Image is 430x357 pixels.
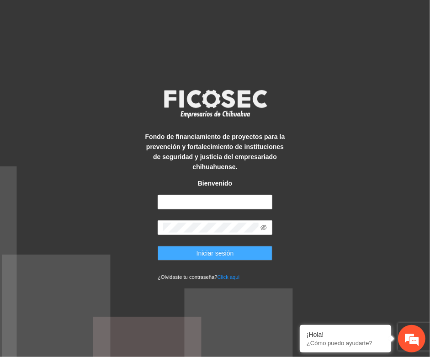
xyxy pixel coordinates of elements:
span: eye-invisible [260,224,267,231]
small: ¿Olvidaste tu contraseña? [158,274,239,280]
img: logo [158,87,272,121]
p: ¿Cómo puedo ayudarte? [307,340,384,346]
div: ¡Hola! [307,331,384,338]
a: Click aqui [218,274,240,280]
span: Iniciar sesión [196,248,234,258]
strong: Fondo de financiamiento de proyectos para la prevención y fortalecimiento de instituciones de seg... [145,133,285,171]
button: Iniciar sesión [158,246,272,261]
strong: Bienvenido [198,180,232,187]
